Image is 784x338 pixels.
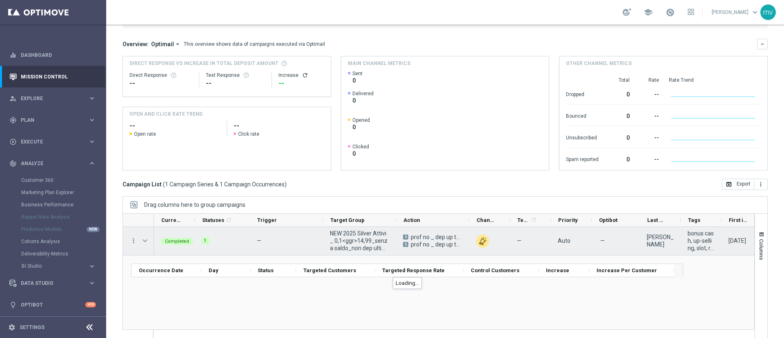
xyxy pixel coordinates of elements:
a: [PERSON_NAME]keyboard_arrow_down [711,6,760,18]
div: Total [608,77,630,83]
div: Rate [639,77,659,83]
span: Drag columns here to group campaigns [144,201,245,208]
div: -- [639,130,659,143]
div: 1 [202,237,209,244]
span: BI Studio [22,264,80,269]
button: play_circle_outline Execute keyboard_arrow_right [9,139,96,145]
span: Open rate [134,131,156,137]
button: lightbulb Optibot +10 [9,302,96,308]
i: play_circle_outline [9,138,17,145]
span: 0 [352,97,374,104]
div: This overview shows data of campaigns executed via Optimail [184,40,325,48]
span: 0 [352,123,370,131]
button: keyboard_arrow_down [757,39,768,49]
span: ( [163,181,165,188]
button: Optimail arrow_drop_down [149,40,184,48]
i: lightbulb [9,301,17,309]
i: equalizer [9,51,17,59]
a: Cohorts Analysis [21,238,85,245]
i: track_changes [9,160,17,167]
span: Explore [21,96,88,101]
h4: Main channel metrics [348,60,410,67]
i: person_search [9,95,17,102]
span: prof no _ dep up to 20€ [411,241,462,248]
div: +10 [85,302,96,307]
a: Mission Control [21,66,96,87]
span: Completed [165,239,189,244]
div: mariafrancesca visciano [647,233,674,248]
span: Loading... [393,277,422,289]
span: Optibot [599,217,617,223]
span: Action [403,217,420,223]
span: Data Studio [21,281,88,286]
div: Rate Trend [669,77,761,83]
div: Dashboard [9,44,96,66]
div: Other [476,235,489,248]
span: Analyze [21,161,88,166]
i: keyboard_arrow_right [88,94,96,102]
span: 1 Campaign Series & 1 Campaign Occurrences [165,181,285,188]
span: Current Status [161,217,181,223]
span: Calculate column [529,215,537,224]
div: Optibot [9,294,96,316]
div: Mission Control [9,66,96,87]
button: equalizer Dashboard [9,52,96,58]
div: -- [639,152,659,165]
div: mv [760,4,776,20]
div: BI Studio [21,260,105,272]
button: Mission Control [9,74,96,80]
span: 0 [352,77,363,84]
div: Execute [9,138,88,145]
div: Analyze [9,160,88,167]
span: Execute [21,139,88,144]
span: Sent [352,70,363,77]
span: First in Range [729,217,748,223]
h2: -- [234,121,324,131]
button: person_search Explore keyboard_arrow_right [9,95,96,102]
a: Customer 360 [21,177,85,184]
span: Increase Per Customer [597,267,657,273]
button: more_vert [754,179,768,190]
span: Auto [558,237,570,244]
button: refresh [302,72,308,78]
i: keyboard_arrow_right [88,262,96,270]
span: Direct Response VS Increase In Total Deposit Amount [129,60,278,67]
i: keyboard_arrow_right [88,159,96,167]
div: BI Studio [22,264,88,269]
span: Templates [517,217,529,223]
span: Priority [558,217,578,223]
div: BI Studio keyboard_arrow_right [21,263,96,269]
div: Data Studio [9,280,88,287]
div: Explore [9,95,88,102]
i: keyboard_arrow_down [759,41,765,47]
span: — [517,237,521,244]
div: -- [639,109,659,122]
div: Increase [278,72,324,78]
div: Direct Response [129,72,192,78]
button: more_vert [130,237,137,244]
i: open_in_browser [726,181,732,188]
colored-tag: Completed [161,237,193,245]
span: prof no _ dep up to 20€ [411,233,462,241]
h2: -- [129,121,220,131]
div: gps_fixed Plan keyboard_arrow_right [9,117,96,123]
span: Target Group [330,217,365,223]
span: Statuses [202,217,224,223]
a: Marketing Plan Explorer [21,189,85,196]
span: B [403,242,408,247]
span: Targeted Response Rate [382,267,445,273]
div: 0 [608,152,630,165]
h4: Other channel metrics [566,60,632,67]
span: Clicked [352,143,369,150]
span: Control Customers [471,267,519,273]
div: Plan [9,116,88,124]
span: Last Modified By [647,217,667,223]
div: Deliverability Metrics [21,248,105,260]
h4: OPEN AND CLICK RATE TREND [129,110,203,118]
span: school [644,8,653,17]
span: Day [209,267,218,273]
span: Status [258,267,274,273]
